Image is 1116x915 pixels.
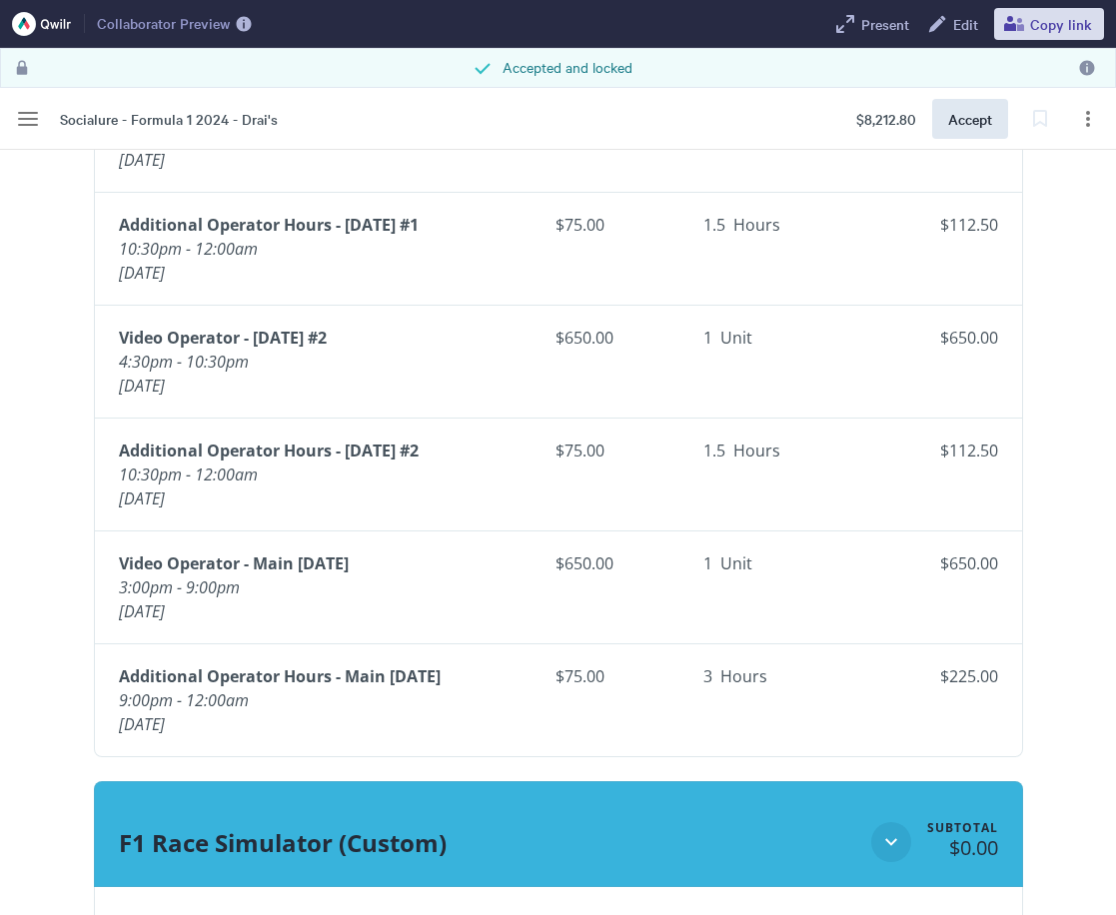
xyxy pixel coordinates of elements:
[703,555,712,571] span: 1
[60,108,278,130] span: Socialure - Formula 1 2024 - Drai's
[703,668,712,684] span: 3
[119,576,240,598] span: 3:00pm - 9:00pm
[703,217,725,233] span: 1.5
[119,552,349,574] span: Video Operator - Main [DATE]
[119,149,165,171] span: [DATE]
[1030,16,1092,32] span: Copy link
[949,16,978,32] span: Edit
[556,547,671,579] span: $650.00
[720,555,752,571] span: Unit
[940,440,998,461] span: $112.50
[917,8,986,40] a: Edit
[1068,99,1108,139] button: Page options
[232,12,256,36] button: More info
[927,822,998,834] div: Subtotal
[940,327,998,349] span: $650.00
[119,689,249,711] span: 9:00pm - 12:00am
[720,668,767,684] span: Hours
[119,487,165,509] span: [DATE]
[119,826,447,859] span: F1 Race Simulator (Custom)
[119,665,441,687] span: Additional Operator Hours - Main [DATE]
[12,12,72,36] img: Qwilr logo
[703,443,725,458] span: 1.5
[119,375,165,397] span: [DATE]
[940,552,998,574] span: $650.00
[119,327,327,349] span: Video Operator - [DATE] #2
[994,8,1104,40] button: Copy link
[733,443,780,458] span: Hours
[556,209,671,241] span: $75.00
[556,660,671,692] span: $75.00
[871,822,911,862] button: Close section
[4,8,80,40] button: Qwilr logo
[556,435,671,466] span: $75.00
[856,108,916,130] span: $8,212.80
[8,99,48,139] button: Menu
[857,16,909,32] span: Present
[733,217,780,233] span: Hours
[119,600,165,622] span: [DATE]
[940,214,998,236] span: $112.50
[119,440,419,461] span: Additional Operator Hours - [DATE] #2
[825,8,917,40] button: Present
[949,834,998,861] span: $0.00
[119,262,165,284] span: [DATE]
[720,330,752,346] span: Unit
[503,56,632,80] span: Accepted and locked
[556,322,671,354] span: $650.00
[119,214,419,236] span: Additional Operator Hours - [DATE] #1
[703,330,712,346] span: 1
[119,463,258,485] span: 10:30pm - 12:00am
[119,351,249,373] span: 4:30pm - 10:30pm
[119,713,165,735] span: [DATE]
[97,15,230,33] span: Collaborator Preview
[940,665,998,687] span: $225.00
[119,238,258,260] span: 10:30pm - 12:00am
